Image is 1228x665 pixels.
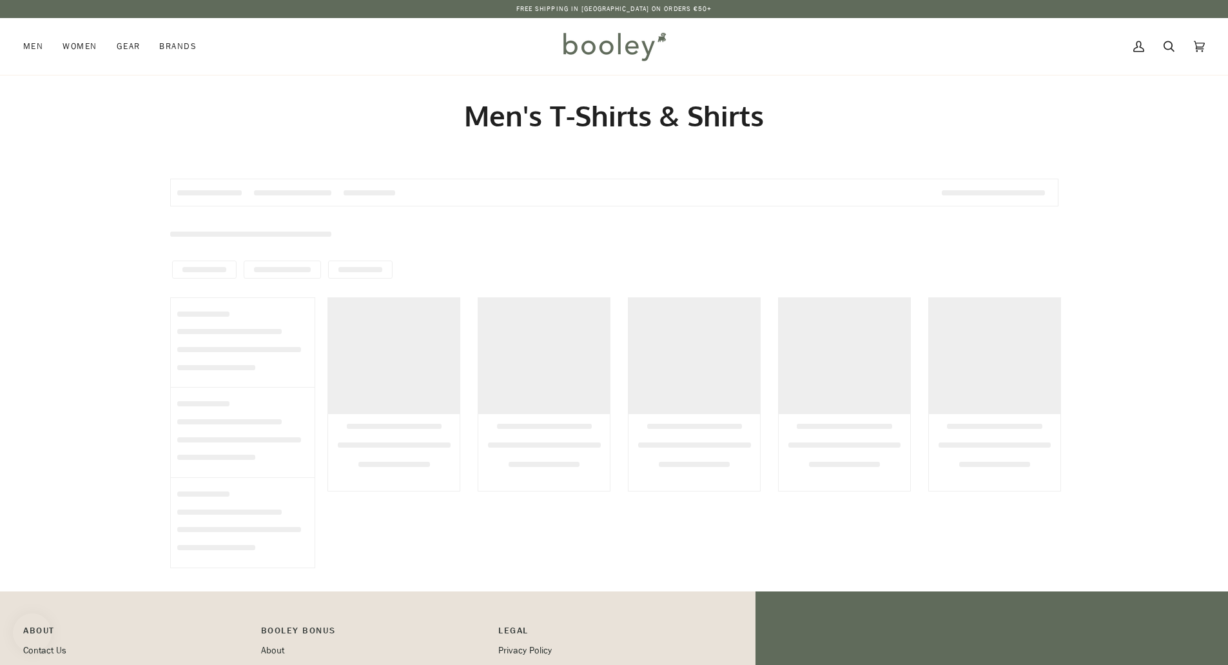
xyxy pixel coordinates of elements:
a: Brands [150,18,206,75]
span: Men [23,40,43,53]
h1: Men's T-Shirts & Shirts [170,98,1058,134]
a: Men [23,18,53,75]
a: About [261,644,284,657]
a: Women [53,18,106,75]
a: Privacy Policy [498,644,552,657]
img: Booley [558,28,670,65]
p: Pipeline_Footer Main [23,624,248,644]
a: Contact Us [23,644,66,657]
p: Free Shipping in [GEOGRAPHIC_DATA] on Orders €50+ [516,4,712,14]
iframe: Button to open loyalty program pop-up [13,613,52,652]
span: Brands [159,40,197,53]
span: Gear [117,40,141,53]
p: Pipeline_Footer Sub [498,624,723,644]
span: Women [63,40,97,53]
p: Booley Bonus [261,624,486,644]
a: Gear [107,18,150,75]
